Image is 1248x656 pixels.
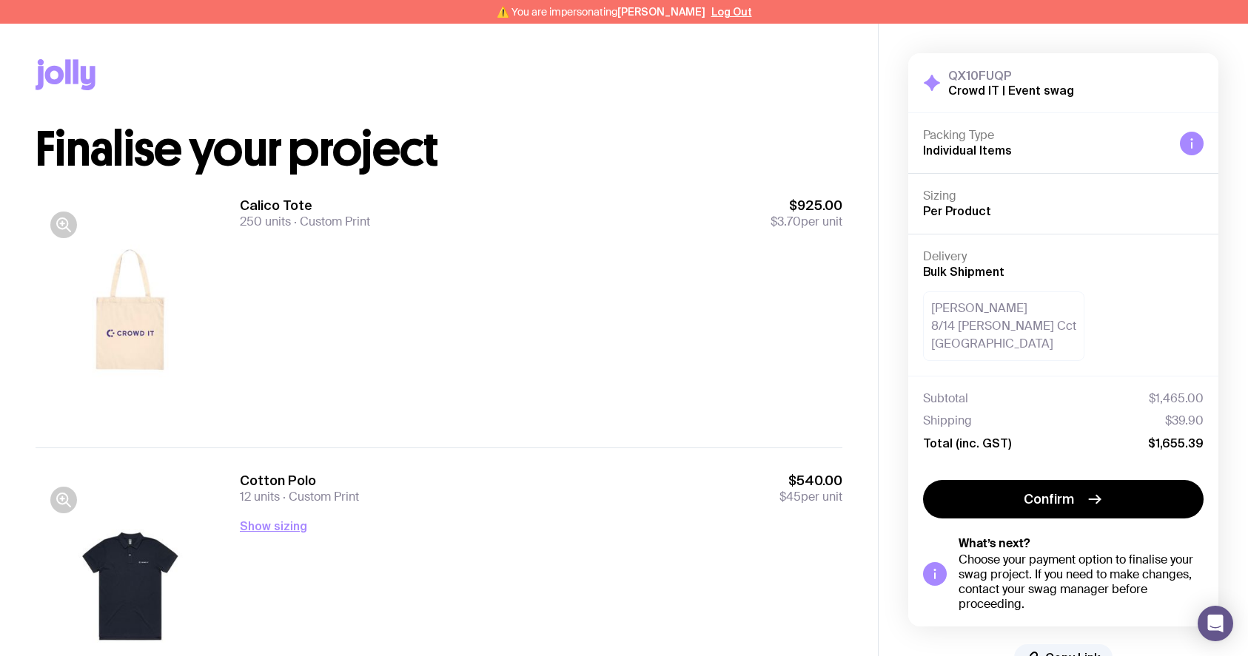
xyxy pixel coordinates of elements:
span: $39.90 [1165,413,1204,428]
span: $540.00 [779,472,842,490]
button: Log Out [711,6,752,18]
h3: Cotton Polo [240,472,359,490]
div: Choose your payment option to finalise your swag project. If you need to make changes, contact yo... [959,552,1204,612]
span: Shipping [923,413,972,428]
h2: Crowd IT | Event swag [948,83,1074,98]
span: 12 units [240,489,280,504]
span: 250 units [240,214,291,229]
h4: Packing Type [923,128,1168,143]
span: Custom Print [280,489,359,504]
h4: Delivery [923,249,1204,264]
span: per unit [779,490,842,504]
span: Subtotal [923,391,968,406]
span: $925.00 [771,197,842,214]
span: $3.70 [771,214,801,229]
span: Per Product [923,204,991,217]
h4: Sizing [923,189,1204,203]
div: [PERSON_NAME] 8/14 [PERSON_NAME] Cct [GEOGRAPHIC_DATA] [923,291,1084,361]
span: $1,465.00 [1149,391,1204,406]
span: Individual Items [923,143,1012,157]
button: Show sizing [240,517,307,535]
button: Confirm [923,480,1204,518]
span: per unit [771,214,842,229]
span: $1,655.39 [1148,436,1204,450]
span: Custom Print [291,214,370,229]
h5: What’s next? [959,536,1204,551]
h3: QX10FUQP [948,68,1074,83]
span: Bulk Shipment [923,265,1004,278]
span: Total (inc. GST) [923,436,1011,450]
h3: Calico Tote [240,197,370,214]
div: Open Intercom Messenger [1198,606,1233,641]
h1: Finalise your project [36,126,842,173]
span: ⚠️ You are impersonating [497,6,705,18]
span: $45 [779,489,801,504]
span: Confirm [1024,490,1074,508]
span: [PERSON_NAME] [617,6,705,18]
